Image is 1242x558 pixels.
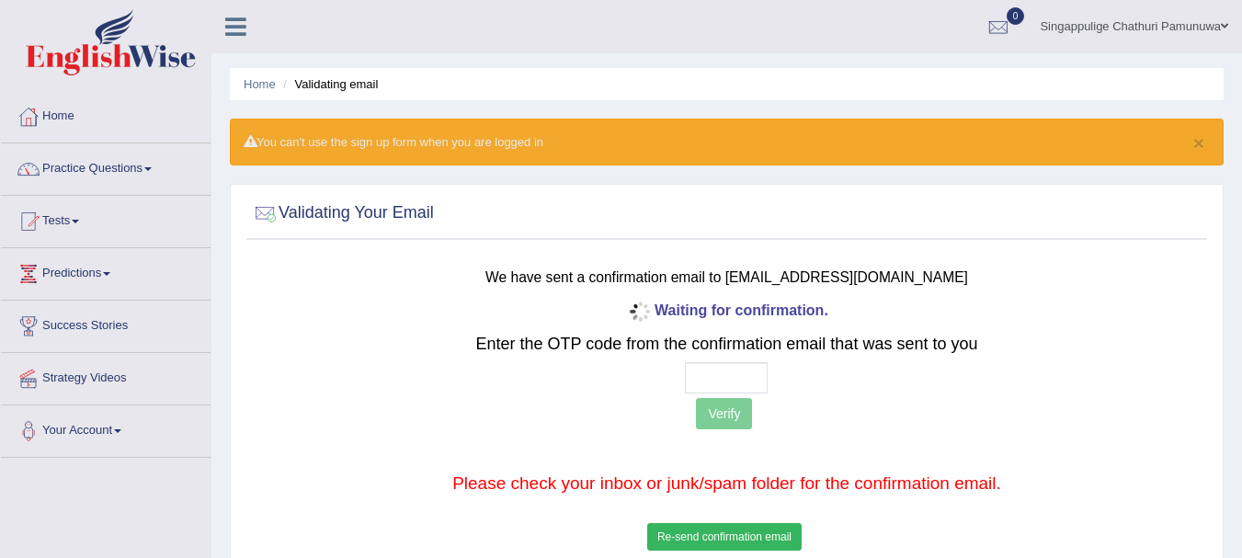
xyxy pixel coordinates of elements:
img: icon-progress-circle-small.gif [625,297,655,326]
h2: Validating Your Email [251,199,434,227]
span: 0 [1007,7,1025,25]
b: Waiting for confirmation. [625,302,828,318]
button: Re-send confirmation email [647,523,802,551]
li: Validating email [279,75,378,93]
p: Please check your inbox or junk/spam folder for the confirmation email. [332,471,1122,496]
a: Strategy Videos [1,353,211,399]
a: Tests [1,196,211,242]
a: Home [244,77,276,91]
a: Success Stories [1,301,211,347]
h2: Enter the OTP code from the confirmation email that was sent to you [332,336,1122,354]
button: × [1193,133,1204,153]
div: You can't use the sign up form when you are logged in [230,119,1224,165]
a: Predictions [1,248,211,294]
small: We have sent a confirmation email to [EMAIL_ADDRESS][DOMAIN_NAME] [485,269,968,285]
a: Home [1,91,211,137]
a: Your Account [1,405,211,451]
a: Practice Questions [1,143,211,189]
